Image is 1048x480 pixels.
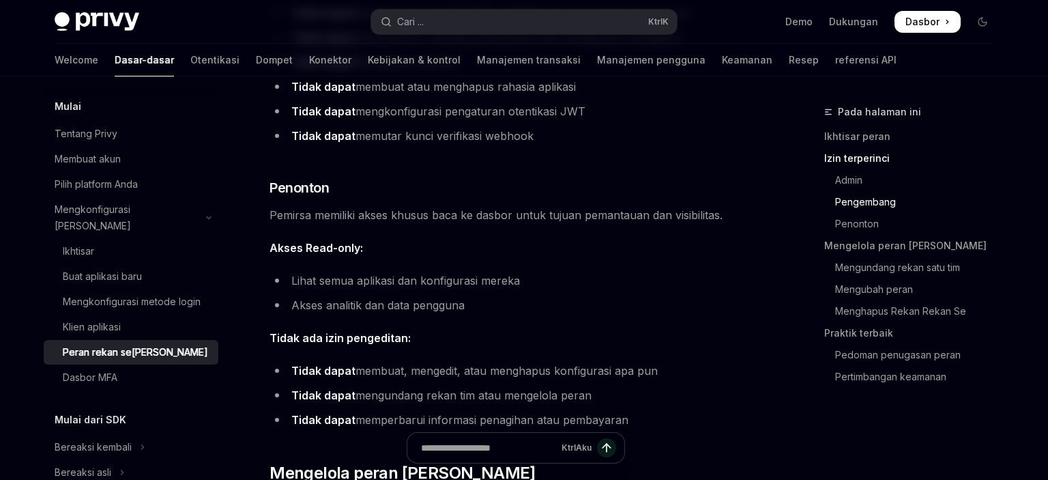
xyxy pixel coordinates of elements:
div: Mengkonfigurasi [PERSON_NAME] [55,201,198,234]
span: Dasbor [905,15,940,29]
a: Izin terperinci [824,147,1004,169]
a: Keamanan [722,44,772,76]
a: referensi API [835,44,897,76]
a: Pertimbangan keamanan [824,366,1004,388]
a: Pedoman penugasan peran [824,344,1004,366]
a: Pilih platform Anda [44,172,218,197]
li: mengkonfigurasi pengaturan otentikasi JWT [270,102,761,121]
a: Manajemen transaksi [477,44,581,76]
a: Klien aplikasi [44,315,218,339]
span: Pemirsa memiliki akses khusus baca ke dasbor untuk tujuan pemantauan dan visibilitas. [270,206,761,225]
li: mengundang rekan tim atau mengelola peran [270,386,761,405]
a: Mengubah peran [824,279,1004,300]
div: Membuat akun [55,151,121,167]
a: Resep [789,44,819,76]
a: Admin [824,169,1004,191]
li: Lihat semua aplikasi dan konfigurasi mereka [270,271,761,290]
strong: Akses Read-only: [270,241,363,255]
strong: Tidak dapat [291,413,355,427]
div: Tentang Privy [55,126,117,142]
strong: Tidak ada izin pengeditan: [270,331,411,345]
a: Mengundang rekan satu tim [824,257,1004,279]
span: Ktrl K [648,16,669,27]
strong: Tidak dapat [291,364,355,378]
a: Dukungan [829,15,878,29]
a: Dasbor [894,11,961,33]
span: Penonton [270,178,329,197]
div: Buat aplikasi baru [63,268,142,285]
li: Akses analitik dan data pengguna [270,296,761,315]
a: Menghapus Rekan Rekan Se [824,300,1004,322]
li: membuat, mengedit, atau menghapus konfigurasi apa pun [270,361,761,380]
a: Welcome [55,44,98,76]
strong: Tidak dapat [291,389,355,402]
div: Cari ... [397,14,424,30]
div: Pilih platform Anda [55,176,138,193]
img: logo gelap [55,12,139,31]
a: Otentikasi [190,44,239,76]
li: memperbarui informasi penagihan atau pembayaran [270,410,761,429]
button: Mode Gelap Belok [972,11,993,33]
a: Manajemen pengguna [597,44,705,76]
button: Bagian React Toggle [44,435,218,460]
span: Pada halaman ini [838,104,921,120]
button: Pencarian terbuka [371,10,677,34]
a: Demo [785,15,813,29]
a: Praktik terbaik [824,322,1004,344]
strong: Tidak dapat [291,129,355,143]
button: Kirim pesan [597,438,616,457]
h5: Mulai [55,98,81,115]
a: Dasar-dasar [115,44,174,76]
a: Ikhtisar [44,239,218,264]
a: Pengembang [824,191,1004,213]
a: Ikhtisar peran [824,126,1004,147]
a: Mengelola peran [PERSON_NAME] [824,235,1004,257]
strong: Tidak dapat [291,80,355,94]
div: Ikhtisar [63,243,94,259]
li: membuat atau menghapus rahasia aplikasi [270,77,761,96]
a: Tentang Privy [44,122,218,146]
input: Ajukan pertanyaan... [421,433,556,463]
a: Peran rekan se[PERSON_NAME] [44,340,218,365]
div: Mengkonfigurasi metode login [63,294,201,310]
a: Konektor [309,44,351,76]
button: Toggle Mengkonfigurasi Bagian Dasbor Privy [44,197,218,238]
a: Buat aplikasi baru [44,264,218,289]
a: Dasbor MFA [44,365,218,390]
li: memutar kunci verifikasi webhook [270,126,761,145]
h5: Mulai dari SDK [55,412,126,428]
div: Klien aplikasi [63,319,121,335]
div: Dasbor MFA [63,369,117,386]
strong: Tidak dapat [291,104,355,118]
a: Membuat akun [44,147,218,171]
div: Bereaksi kembali [55,439,132,455]
a: Kebijakan & kontrol [368,44,461,76]
a: Penonton [824,213,1004,235]
div: Peran rekan se[PERSON_NAME] [63,344,208,361]
a: Mengkonfigurasi metode login [44,290,218,314]
a: Dompet [256,44,293,76]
